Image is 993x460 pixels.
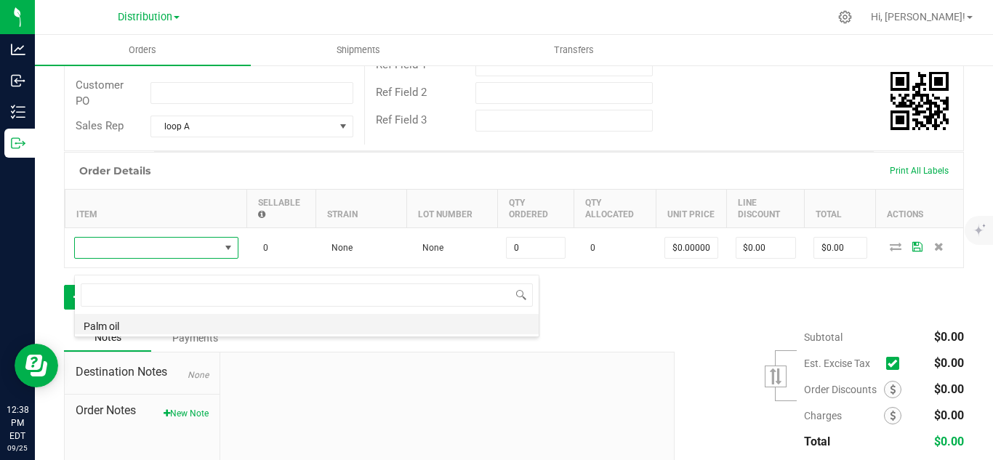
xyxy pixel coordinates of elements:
span: None [415,243,443,253]
input: 0 [665,238,717,258]
span: Transfers [534,44,614,57]
h1: Order Details [79,165,150,177]
span: $0.00 [934,382,964,396]
th: Line Discount [727,189,805,227]
input: 0 [736,238,795,258]
th: Unit Price [656,189,727,227]
span: Customer PO [76,78,124,108]
th: Total [805,189,876,227]
th: Strain [315,189,406,227]
a: Transfers [466,35,682,65]
span: Sales Rep [76,119,124,132]
a: Shipments [251,35,467,65]
span: 0 [256,243,268,253]
iframe: Resource center [15,344,58,387]
th: Sellable [247,189,316,227]
img: Scan me! [891,72,949,130]
span: $0.00 [934,408,964,422]
span: Subtotal [804,331,843,343]
span: loop A [151,116,334,137]
div: Manage settings [836,10,854,24]
p: 09/25 [7,443,28,453]
span: Distribution [118,11,172,23]
input: 0 [814,238,867,258]
p: 12:38 PM EDT [7,403,28,443]
span: Hi, [PERSON_NAME]! [871,11,965,23]
span: Delete Order Detail [928,242,950,251]
span: Orders [109,44,176,57]
div: Notes [64,324,151,352]
a: Orders [35,35,251,65]
span: Est. Excise Tax [804,358,880,369]
span: Order Notes [76,402,209,419]
th: Item [65,189,247,227]
inline-svg: Inbound [11,73,25,88]
span: Save Order Detail [906,242,928,251]
span: Print All Labels [890,166,949,176]
span: $0.00 [934,330,964,344]
span: Shipments [317,44,400,57]
th: Qty Ordered [497,189,574,227]
span: None [188,370,209,380]
span: Ref Field 2 [376,86,427,99]
span: Total [804,435,830,448]
th: Qty Allocated [574,189,656,227]
span: None [324,243,353,253]
span: Charges [804,410,884,421]
span: Order Discounts [804,384,884,395]
inline-svg: Inventory [11,105,25,119]
span: 0 [583,243,595,253]
button: New Note [164,407,209,420]
th: Lot Number [406,189,497,227]
span: $0.00 [934,356,964,370]
span: Ref Field 3 [376,113,427,126]
span: Destination Notes [76,363,209,381]
inline-svg: Outbound [11,136,25,150]
span: $0.00 [934,435,964,448]
button: Add New Detail [64,285,161,310]
qrcode: 00000620 [891,72,949,130]
input: 0 [507,238,564,258]
span: Calculate excise tax [886,353,906,373]
inline-svg: Analytics [11,42,25,57]
div: Payments [151,325,238,351]
th: Actions [876,189,963,227]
